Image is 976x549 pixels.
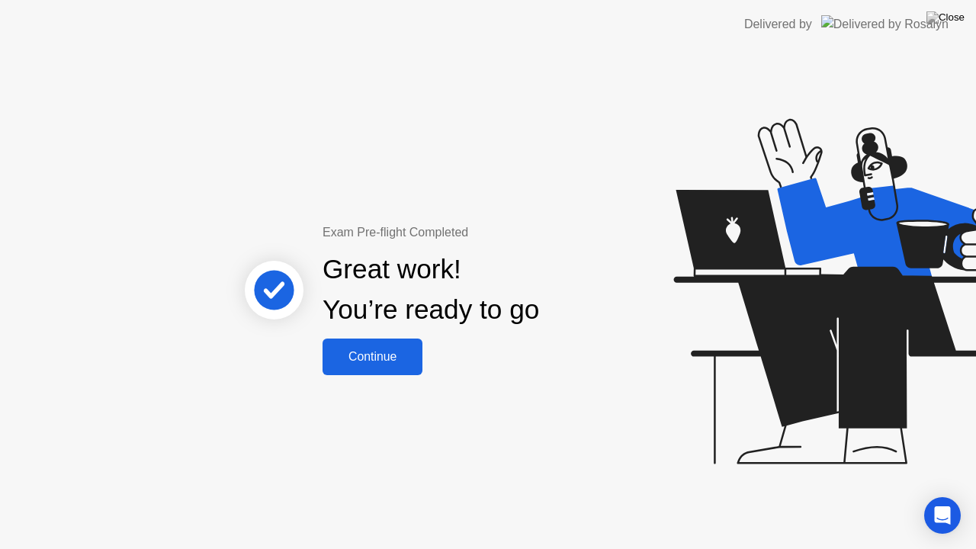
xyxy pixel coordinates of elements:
div: Exam Pre-flight Completed [323,223,637,242]
div: Continue [327,350,418,364]
div: Delivered by [744,15,812,34]
img: Delivered by Rosalyn [821,15,949,33]
div: Open Intercom Messenger [924,497,961,534]
div: Great work! You’re ready to go [323,249,539,330]
img: Close [926,11,965,24]
button: Continue [323,339,422,375]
